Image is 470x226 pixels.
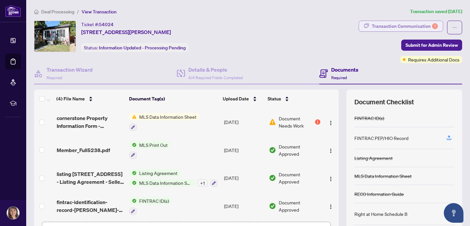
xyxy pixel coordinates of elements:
button: Logo [326,201,336,211]
span: Document Approved [279,171,320,185]
button: Transaction Communication1 [359,21,443,32]
img: Status Icon [129,141,137,148]
td: [DATE] [221,136,267,164]
span: Required [331,75,347,80]
div: RECO Information Guide [354,190,404,198]
th: Upload Date [220,90,265,108]
span: 54024 [99,22,114,27]
span: View Transaction [82,9,117,15]
article: Transaction saved [DATE] [410,8,462,15]
button: Logo [326,117,336,127]
td: [DATE] [221,108,267,136]
span: (4) File Name [56,95,85,102]
span: Submit for Admin Review [405,40,458,50]
span: Status [268,95,281,102]
button: Status IconListing AgreementStatus IconMLS Data Information Sheet+1 [129,169,217,187]
span: Deal Processing [41,9,74,15]
img: Status Icon [129,197,137,204]
li: / [77,8,79,15]
img: Document Status [269,174,276,182]
img: Status Icon [129,179,137,186]
td: [DATE] [221,192,267,220]
div: Right at Home Schedule B [354,210,407,217]
span: fintrac-identification-record-[PERSON_NAME]-e-[PERSON_NAME]-20250920-060511.pdf [57,198,124,214]
button: Logo [326,173,336,183]
div: 1 [315,119,320,125]
h4: Details & People [188,66,243,74]
th: Status [265,90,321,108]
img: Logo [328,148,333,153]
div: FINTRAC ID(s) [354,114,384,122]
div: + 1 [197,179,208,186]
button: Logo [326,145,336,155]
div: Listing Agreement [354,154,393,162]
img: Logo [328,204,333,209]
span: Listing Agreement [137,169,180,177]
span: ellipsis [452,25,457,30]
img: Logo [328,176,333,182]
button: Status IconMLS Print Out [129,141,170,159]
span: MLS Print Out [137,141,170,148]
button: Status IconMLS Data Information Sheet [129,113,199,131]
span: FINTRAC ID(s) [137,197,172,204]
img: Status Icon [129,113,137,120]
th: (4) File Name [54,90,126,108]
div: Status: [81,43,188,52]
span: Document Approved [279,143,320,157]
span: home [34,9,39,14]
button: Submit for Admin Review [401,40,462,51]
span: Member_Full5238.pdf [57,146,110,154]
div: Ticket #: [81,21,114,28]
img: Status Icon [129,169,137,177]
span: [STREET_ADDRESS][PERSON_NAME] [81,28,171,36]
div: Transaction Communication [372,21,438,31]
h4: Documents [331,66,358,74]
th: Document Tag(s) [126,90,220,108]
td: [DATE] [221,164,267,192]
span: Information Updated - Processing Pending [99,45,186,51]
div: MLS Data Information Sheet [354,172,412,180]
div: 1 [432,23,438,29]
button: Status IconFINTRAC ID(s) [129,197,172,215]
span: listing [STREET_ADDRESS] - Listing Agreement - Seller Designated Representation Agreemen.pdf [57,170,124,186]
img: Logo [328,120,333,126]
span: Document Approved [279,199,320,213]
div: FINTRAC PEP/HIO Record [354,134,408,142]
img: Document Status [269,118,276,126]
span: Required [47,75,62,80]
img: IMG-X12416889_1.jpg [34,21,76,52]
img: Document Status [269,202,276,210]
span: Document Checklist [354,97,414,107]
span: Requires Additional Docs [408,56,460,63]
h4: Transaction Wizard [47,66,93,74]
span: 4/4 Required Fields Completed [188,75,243,80]
img: Profile Icon [7,207,19,219]
span: Upload Date [223,95,249,102]
span: MLS Data Information Sheet [137,179,195,186]
img: Document Status [269,147,276,154]
img: logo [5,5,21,17]
button: Open asap [444,203,463,223]
span: cornerstone Property Information Form - Residential Sale and Lease Rev 07_2023 6-2.pdf [57,114,124,130]
span: Document Needs Work [279,115,313,129]
span: MLS Data Information Sheet [137,113,199,120]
